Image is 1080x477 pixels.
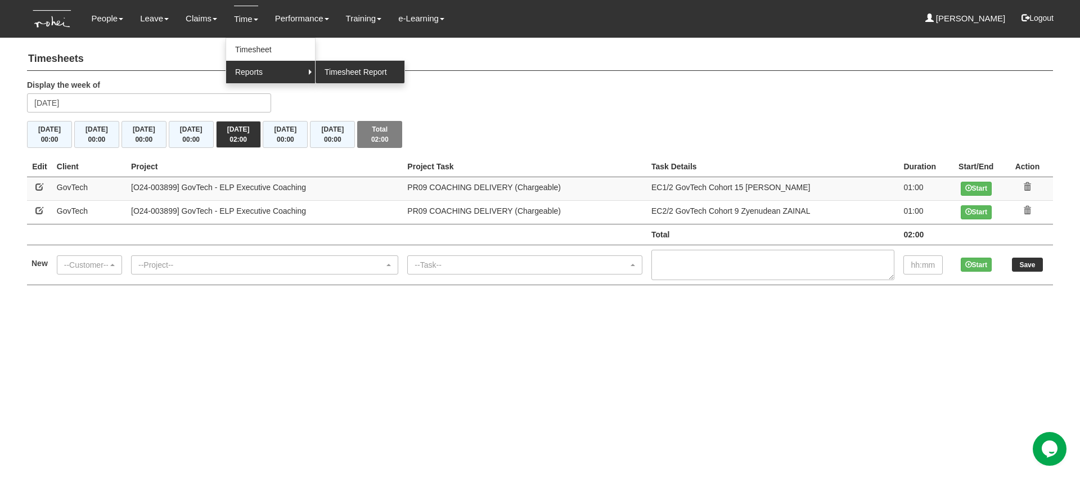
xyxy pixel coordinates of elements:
a: [PERSON_NAME] [925,6,1006,31]
button: [DATE]00:00 [121,121,166,148]
th: Project Task [403,156,647,177]
th: Duration [899,156,950,177]
button: [DATE]00:00 [169,121,214,148]
button: [DATE]02:00 [216,121,261,148]
td: EC1/2 GovTech Cohort 15 [PERSON_NAME] [647,177,899,200]
td: PR09 COACHING DELIVERY (Chargeable) [403,200,647,224]
iframe: chat widget [1033,432,1069,466]
button: Logout [1014,4,1061,31]
td: GovTech [52,200,127,224]
th: Start/End [951,156,1002,177]
td: 02:00 [899,224,950,245]
a: Claims [186,6,217,31]
span: 00:00 [182,136,200,143]
span: 02:00 [229,136,247,143]
td: 01:00 [899,200,950,224]
span: 00:00 [88,136,106,143]
td: 01:00 [899,177,950,200]
b: Total [651,230,669,239]
label: Display the week of [27,79,100,91]
button: Total02:00 [357,121,402,148]
th: Edit [27,156,52,177]
a: Training [346,6,382,31]
button: [DATE]00:00 [310,121,355,148]
button: [DATE]00:00 [74,121,119,148]
th: Project [127,156,403,177]
button: Start [961,258,992,272]
button: [DATE]00:00 [263,121,308,148]
td: [O24-003899] GovTech - ELP Executive Coaching [127,200,403,224]
input: Save [1012,258,1043,272]
a: Timesheet [226,38,315,61]
button: Start [961,182,992,196]
a: Reports [226,61,315,83]
span: 02:00 [371,136,389,143]
div: --Customer-- [64,259,108,271]
div: --Task-- [415,259,628,271]
button: [DATE]00:00 [27,121,72,148]
a: Leave [140,6,169,31]
div: --Project-- [138,259,384,271]
a: Performance [275,6,329,31]
td: GovTech [52,177,127,200]
span: 00:00 [41,136,58,143]
button: --Project-- [131,255,398,274]
h4: Timesheets [27,48,1053,71]
button: --Task-- [407,255,642,274]
a: Timesheet Report [316,61,404,83]
th: Action [1002,156,1053,177]
span: 00:00 [324,136,341,143]
a: Time [234,6,258,32]
th: Client [52,156,127,177]
td: [O24-003899] GovTech - ELP Executive Coaching [127,177,403,200]
input: hh:mm [903,255,943,274]
span: 00:00 [277,136,294,143]
label: New [31,258,48,269]
button: --Customer-- [57,255,122,274]
div: Timesheet Week Summary [27,121,1053,148]
button: Start [961,205,992,219]
a: e-Learning [398,6,444,31]
th: Task Details [647,156,899,177]
td: PR09 COACHING DELIVERY (Chargeable) [403,177,647,200]
td: EC2/2 GovTech Cohort 9 Zyenudean ZAINAL [647,200,899,224]
a: People [91,6,123,31]
span: 00:00 [135,136,152,143]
